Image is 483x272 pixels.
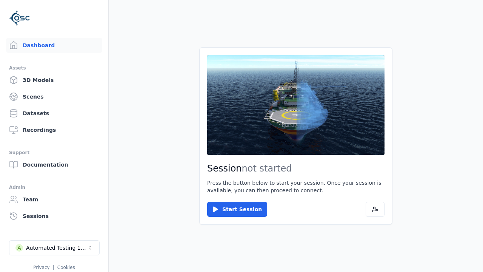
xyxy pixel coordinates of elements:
a: Scenes [6,89,102,104]
div: A [15,244,23,252]
a: Team [6,192,102,207]
a: Recordings [6,122,102,138]
div: Admin [9,183,99,192]
img: Logo [9,8,30,29]
div: Assets [9,63,99,73]
div: Automated Testing 1 - Playwright [26,244,87,252]
a: Datasets [6,106,102,121]
a: Cookies [57,265,75,270]
button: Select a workspace [9,240,100,255]
span: | [53,265,54,270]
button: Start Session [207,202,267,217]
h2: Session [207,162,385,175]
a: Sessions [6,209,102,224]
a: Documentation [6,157,102,172]
p: Press the button below to start your session. Once your session is available, you can then procee... [207,179,385,194]
a: Dashboard [6,38,102,53]
span: not started [242,163,292,174]
a: Privacy [33,265,49,270]
div: Support [9,148,99,157]
a: 3D Models [6,73,102,88]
